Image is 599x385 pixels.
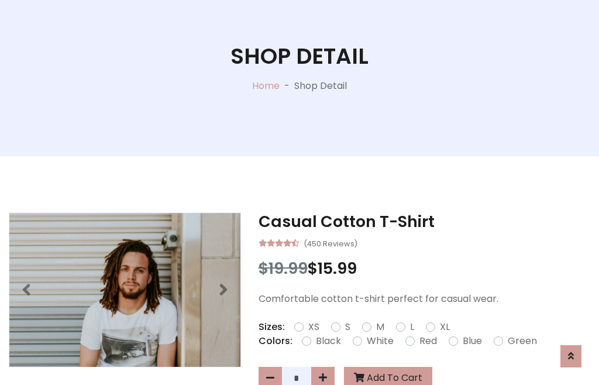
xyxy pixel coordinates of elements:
label: XL [440,320,450,334]
label: Black [316,334,341,348]
label: XS [308,320,319,334]
img: Image [9,213,240,367]
span: 15.99 [318,257,357,279]
label: Green [508,334,537,348]
p: Sizes: [259,320,285,334]
a: Home [252,79,280,92]
span: $19.99 [259,257,308,279]
label: Red [419,334,437,348]
label: L [410,320,414,334]
p: Comfortable cotton t-shirt perfect for casual wear. [259,292,590,306]
small: (450 Reviews) [304,236,357,250]
label: Blue [463,334,482,348]
p: - [280,79,294,93]
p: Shop Detail [294,79,347,93]
h1: Shop Detail [230,43,369,70]
h3: Casual Cotton T-Shirt [259,212,590,231]
label: M [376,320,384,334]
p: Colors: [259,334,292,348]
h3: $ [259,259,590,278]
label: White [367,334,394,348]
label: S [345,320,350,334]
